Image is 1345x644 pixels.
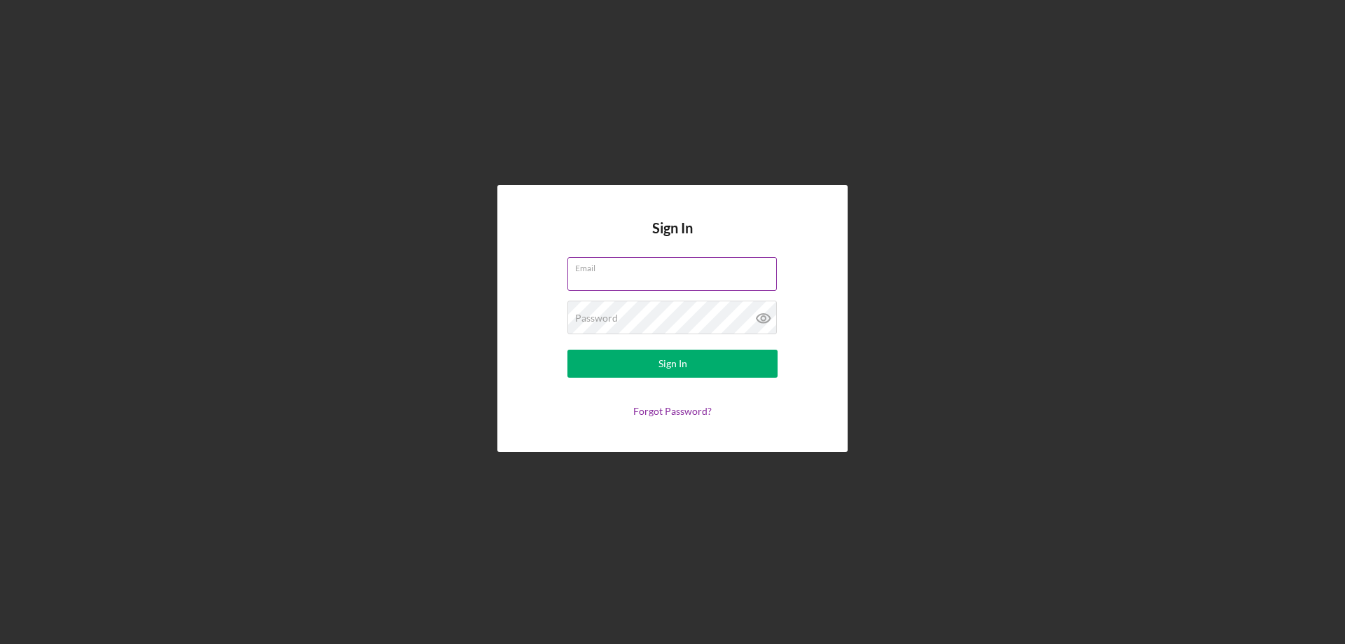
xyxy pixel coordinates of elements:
a: Forgot Password? [633,405,712,417]
button: Sign In [567,350,778,378]
div: Sign In [658,350,687,378]
label: Password [575,313,618,324]
h4: Sign In [652,220,693,257]
label: Email [575,258,777,273]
